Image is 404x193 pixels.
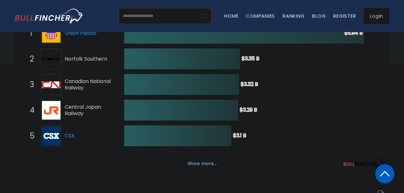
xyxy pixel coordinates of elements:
a: CSX [65,132,75,139]
button: Show more... [184,158,221,169]
img: Union Pacific [42,24,61,43]
span: Norfolk Southern [65,56,113,63]
text: $3.35 B [242,55,259,62]
a: Go to homepage [15,9,84,23]
text: $3.1 B [233,132,246,139]
button: Search [196,8,212,24]
span: 5 [27,130,33,141]
a: Union Pacific [41,23,65,44]
span: 3 [27,79,33,90]
text: $6.94 B [344,29,363,37]
a: Union Pacific [65,29,97,37]
span: 2 [27,54,33,64]
img: Central Japan Railway [42,101,61,120]
span: Central Japan Railway [65,104,113,117]
img: Canadian National Railway [42,81,61,88]
text: $3.29 B [240,106,257,113]
img: CSX [42,127,61,145]
a: Register [333,13,356,19]
span: 1 [27,28,33,39]
a: Ranking [283,13,304,19]
img: bullfincher logo [15,9,84,23]
a: CSX [41,126,65,146]
span: Canadian National Railway [65,78,113,92]
a: Blog [312,13,326,19]
span: 4 [27,105,33,116]
text: $3.32 B [241,80,258,88]
img: Norfolk Southern [42,58,61,60]
a: Login [364,8,389,24]
a: Companies [246,13,275,19]
a: Home [224,13,238,19]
